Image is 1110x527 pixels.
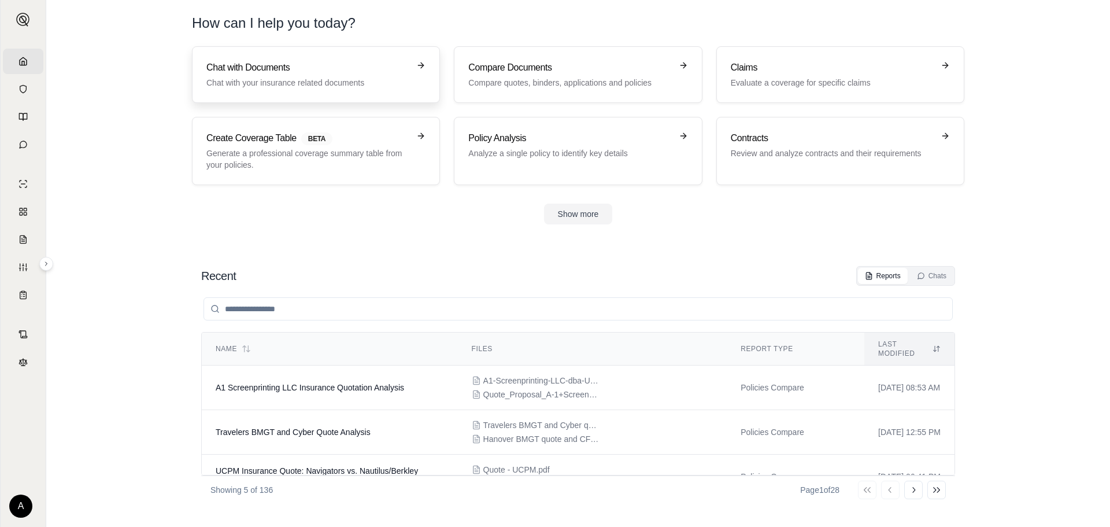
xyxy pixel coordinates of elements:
p: Compare quotes, binders, applications and policies [468,77,671,89]
a: Create Coverage TableBETAGenerate a professional coverage summary table from your policies. [192,117,440,185]
p: Showing 5 of 136 [210,484,273,496]
div: Last modified [878,340,941,358]
button: Expand sidebar [12,8,35,31]
span: A1-Screenprinting-LLC-dba-Underground-Coalition-Quotation-204147.pdf [483,375,599,386]
span: Travelers BMGT and Cyber quote.pdf [483,419,599,431]
span: BETA [301,132,332,145]
th: Report Type [727,333,864,366]
div: Reports [865,271,901,281]
a: Contract Analysis [3,322,43,347]
a: ClaimsEvaluate a coverage for specific claims [716,46,964,103]
a: Prompt Library [3,104,43,130]
div: Name [216,344,444,353]
a: Single Policy [3,171,43,197]
button: Expand sidebar [39,257,53,271]
th: Files [458,333,727,366]
span: Hanover BMGT quote and CFC Cyber quote.pdf [483,433,599,445]
span: Travelers BMGT and Cyber Quote Analysis [216,428,371,437]
h3: Chat with Documents [206,61,409,75]
a: Documents Vault [3,76,43,102]
td: [DATE] 08:53 AM [864,366,954,410]
a: Compare DocumentsCompare quotes, binders, applications and policies [454,46,702,103]
span: UCPM Insurance Quote: Navigators vs. Nautilus/Berkley Option Comparison [216,466,418,487]
h1: How can I help you today? [192,14,356,32]
p: Analyze a single policy to identify key details [468,148,671,159]
div: Chats [917,271,946,281]
button: Chats [910,268,953,284]
a: Custom Report [3,255,43,280]
h2: Recent [201,268,236,284]
span: Quote_Proposal_A-1+Screenprinting+LLC_(Eff+2025-10-10)_20251008-1409.pdf [483,389,599,400]
a: Claim Coverage [3,227,43,252]
a: Home [3,49,43,74]
td: [DATE] 06:41 PM [864,455,954,499]
td: Policies Compare [727,366,864,410]
div: A [9,495,32,518]
h3: Create Coverage Table [206,131,409,145]
h3: Compare Documents [468,61,671,75]
td: [DATE] 12:55 PM [864,410,954,455]
h3: Claims [731,61,934,75]
a: Legal Search Engine [3,349,43,375]
p: Review and analyze contracts and their requirements [731,148,934,159]
h3: Contracts [731,131,934,145]
h3: Policy Analysis [468,131,671,145]
span: Quote - UCPM.pdf [483,464,550,476]
td: Policies Compare [727,455,864,499]
a: ContractsReview and analyze contracts and their requirements [716,117,964,185]
a: Policy Comparisons [3,199,43,224]
span: A1 Screenprinting LLC Insurance Quotation Analysis [216,383,404,392]
button: Show more [544,204,613,224]
div: Page 1 of 28 [800,484,839,496]
a: Coverage Table [3,282,43,308]
a: Chat with DocumentsChat with your insurance related documents [192,46,440,103]
button: Reports [858,268,908,284]
p: Generate a professional coverage summary table from your policies. [206,148,409,171]
img: Expand sidebar [16,13,30,27]
p: Evaluate a coverage for specific claims [731,77,934,89]
a: Chat [3,132,43,157]
a: Policy AnalysisAnalyze a single policy to identify key details [454,117,702,185]
td: Policies Compare [727,410,864,455]
p: Chat with your insurance related documents [206,77,409,89]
